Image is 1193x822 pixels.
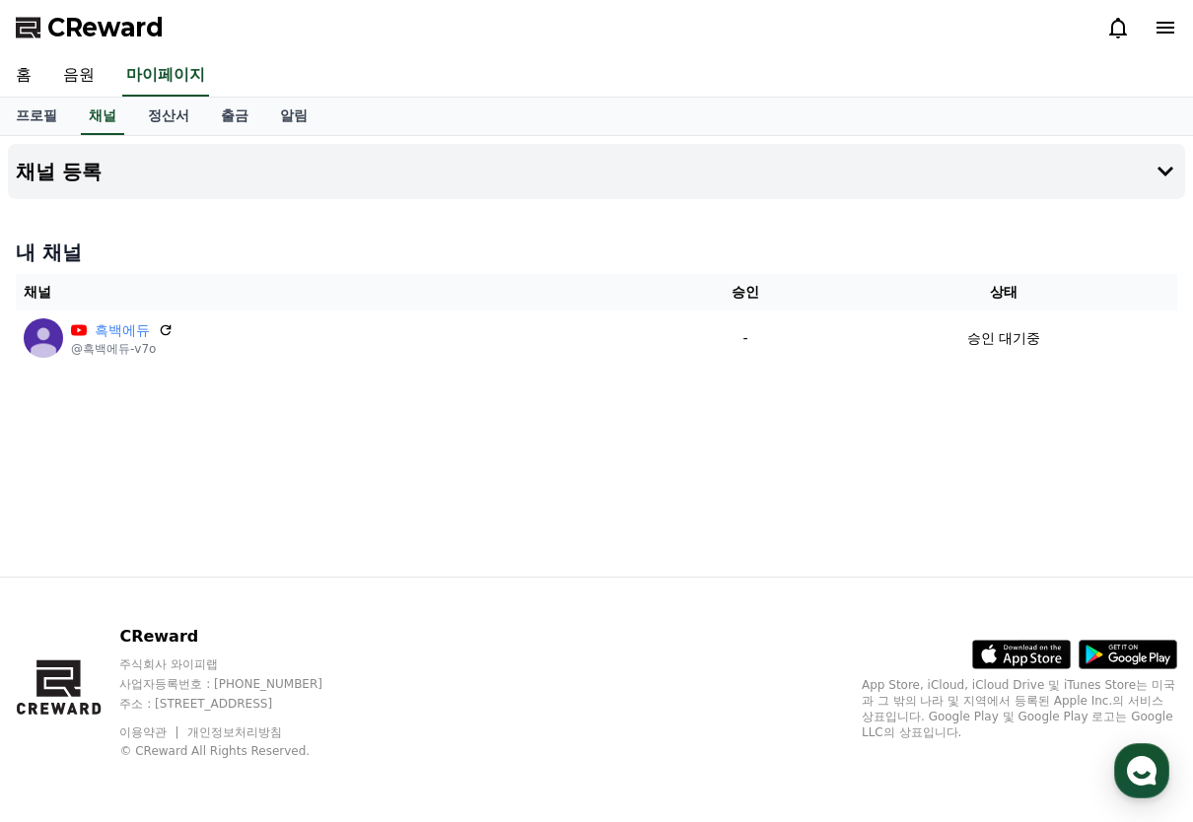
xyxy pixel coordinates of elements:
[132,98,205,135] a: 정산서
[119,656,360,672] p: 주식회사 와이피랩
[668,328,821,349] p: -
[81,98,124,135] a: 채널
[16,274,661,310] th: 채널
[862,677,1177,740] p: App Store, iCloud, iCloud Drive 및 iTunes Store는 미국과 그 밖의 나라 및 지역에서 등록된 Apple Inc.의 서비스 상표입니다. Goo...
[205,98,264,135] a: 출금
[122,55,209,97] a: 마이페이지
[71,341,174,357] p: @흑백에듀-v7o
[95,320,150,341] a: 흑백에듀
[119,743,360,759] p: © CReward All Rights Reserved.
[47,12,164,43] span: CReward
[187,725,282,739] a: 개인정보처리방침
[119,696,360,712] p: 주소 : [STREET_ADDRESS]
[24,318,63,358] img: 흑백에듀
[8,144,1185,199] button: 채널 등록
[16,12,164,43] a: CReward
[16,239,1177,266] h4: 내 채널
[16,161,102,182] h4: 채널 등록
[47,55,110,97] a: 음원
[830,274,1177,310] th: 상태
[264,98,323,135] a: 알림
[119,625,360,649] p: CReward
[967,328,1040,349] p: 승인 대기중
[119,676,360,692] p: 사업자등록번호 : [PHONE_NUMBER]
[661,274,829,310] th: 승인
[119,725,181,739] a: 이용약관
